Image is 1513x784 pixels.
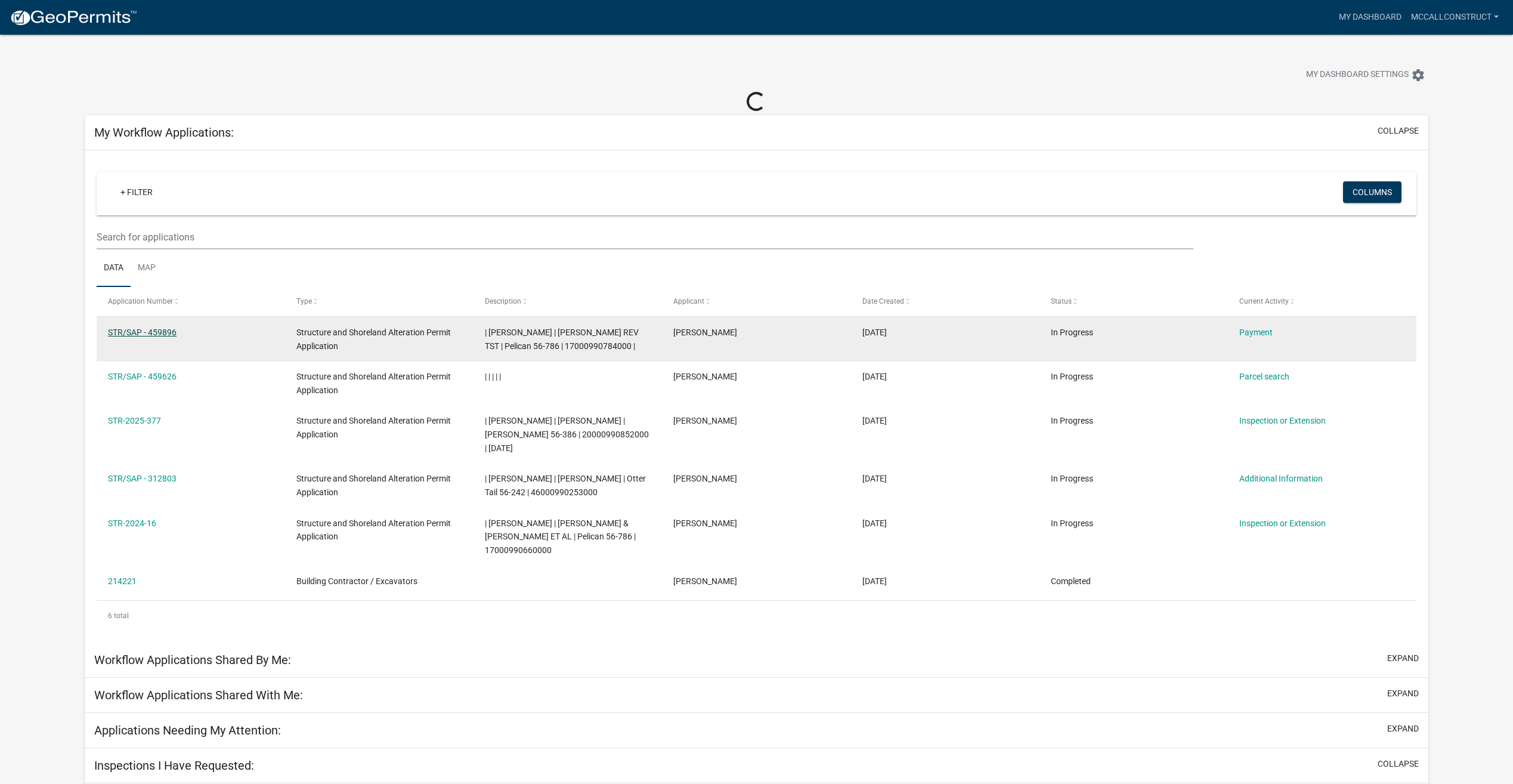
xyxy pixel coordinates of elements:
[485,416,649,453] span: | Andrea Perales | LEONE RITZ | McDonald 56-386 | 20000990852000 | 07/10/2026
[296,474,451,497] span: Structure and Shoreland Alteration Permit Application
[1051,518,1093,528] span: In Progress
[1039,287,1228,316] datatable-header-cell: Status
[296,416,451,439] span: Structure and Shoreland Alteration Permit Application
[94,688,303,702] h5: Workflow Applications Shared With Me:
[862,416,887,425] span: 06/03/2025
[673,328,737,337] span: Scott McCall
[1387,723,1419,735] button: expand
[85,150,1428,642] div: collapse
[108,416,161,425] a: STR-2025-377
[862,518,887,528] span: 01/23/2024
[1239,297,1289,305] span: Current Activity
[108,474,177,483] a: STR/SAP - 312803
[1239,416,1326,425] a: Inspection or Extension
[97,225,1193,249] input: Search for applications
[662,287,850,316] datatable-header-cell: Applicant
[1343,181,1401,203] button: Columns
[108,576,137,586] a: 214221
[1378,758,1419,770] button: collapse
[474,287,662,316] datatable-header-cell: Description
[1378,125,1419,137] button: collapse
[285,287,474,316] datatable-header-cell: Type
[1051,328,1093,337] span: In Progress
[485,297,521,305] span: Description
[1387,687,1419,700] button: expand
[850,287,1039,316] datatable-header-cell: Date Created
[1051,372,1093,381] span: In Progress
[1239,372,1289,381] a: Parcel search
[97,287,285,316] datatable-header-cell: Application Number
[1051,416,1093,425] span: In Progress
[673,474,737,483] span: Scott McCall
[1306,68,1409,82] span: My Dashboard Settings
[296,328,451,351] span: Structure and Shoreland Alteration Permit Application
[108,518,156,528] a: STR-2024-16
[108,372,177,381] a: STR/SAP - 459626
[97,249,131,288] a: Data
[296,518,451,542] span: Structure and Shoreland Alteration Permit Application
[1051,297,1072,305] span: Status
[485,328,639,351] span: | Alexis Newark | ERINN O HAKSTOL REV TST | Pelican 56-786 | 17000990784000 |
[862,297,904,305] span: Date Created
[131,249,163,288] a: Map
[485,518,636,555] span: | Elizabeth Plaster | MICHAEL R & AMY CRIEGO ET AL | Pelican 56-786 | 17000990660000
[108,297,173,305] span: Application Number
[485,474,646,497] span: | Andrea Perales | BRIAN L HOLST | Otter Tail 56-242 | 46000990253000
[1334,6,1406,29] a: My Dashboard
[673,518,737,528] span: Scott McCall
[1239,518,1326,528] a: Inspection or Extension
[1228,287,1416,316] datatable-header-cell: Current Activity
[862,474,887,483] span: 09/18/2024
[94,653,291,667] h5: Workflow Applications Shared By Me:
[111,181,162,203] a: + Filter
[1411,68,1425,82] i: settings
[296,297,312,305] span: Type
[1297,63,1435,87] button: My Dashboard Settingssettings
[862,372,887,381] span: 08/05/2025
[94,723,281,737] h5: Applications Needing My Attention:
[673,372,737,381] span: Scott McCall
[485,372,501,381] span: | | | | |
[296,576,417,586] span: Building Contractor / Excavators
[1387,652,1419,665] button: expand
[1239,474,1323,483] a: Additional Information
[1051,576,1091,586] span: Completed
[862,576,887,586] span: 01/23/2024
[862,328,887,337] span: 08/06/2025
[108,328,177,337] a: STR/SAP - 459896
[673,416,737,425] span: Scott McCall
[97,601,1416,631] div: 6 total
[94,125,234,140] h5: My Workflow Applications:
[1051,474,1093,483] span: In Progress
[673,576,737,586] span: Scott McCall
[673,297,704,305] span: Applicant
[1239,328,1273,337] a: Payment
[1406,6,1503,29] a: McCallConstruct
[94,758,254,773] h5: Inspections I Have Requested:
[296,372,451,395] span: Structure and Shoreland Alteration Permit Application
